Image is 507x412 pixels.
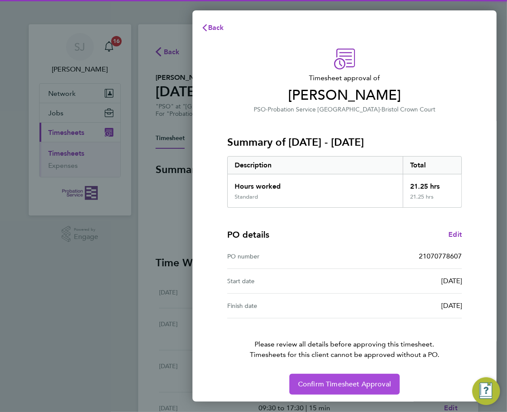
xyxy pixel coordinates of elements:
[227,301,345,311] div: Finish date
[298,380,391,389] span: Confirm Timesheet Approval
[227,251,345,262] div: PO number
[266,106,268,113] span: ·
[235,193,258,200] div: Standard
[345,301,462,311] div: [DATE]
[419,252,462,260] span: 21070778607
[289,374,400,395] button: Confirm Timesheet Approval
[254,106,266,113] span: PSO
[227,73,462,83] span: Timesheet approval of
[208,23,224,32] span: Back
[403,174,461,193] div: 21.25 hrs
[448,229,462,240] a: Edit
[227,135,462,149] h3: Summary of [DATE] - [DATE]
[403,193,461,207] div: 21.25 hrs
[228,157,403,174] div: Description
[192,19,233,36] button: Back
[268,106,380,113] span: Probation Service [GEOGRAPHIC_DATA]
[227,156,462,208] div: Summary of 25 - 31 Aug 2025
[472,377,500,405] button: Engage Resource Center
[345,276,462,286] div: [DATE]
[217,350,472,360] span: Timesheets for this client cannot be approved without a PO.
[448,230,462,239] span: Edit
[227,229,269,241] h4: PO details
[227,276,345,286] div: Start date
[217,318,472,360] p: Please review all details before approving this timesheet.
[380,106,381,113] span: ·
[381,106,435,113] span: Bristol Crown Court
[227,87,462,104] span: [PERSON_NAME]
[228,174,403,193] div: Hours worked
[403,157,461,174] div: Total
